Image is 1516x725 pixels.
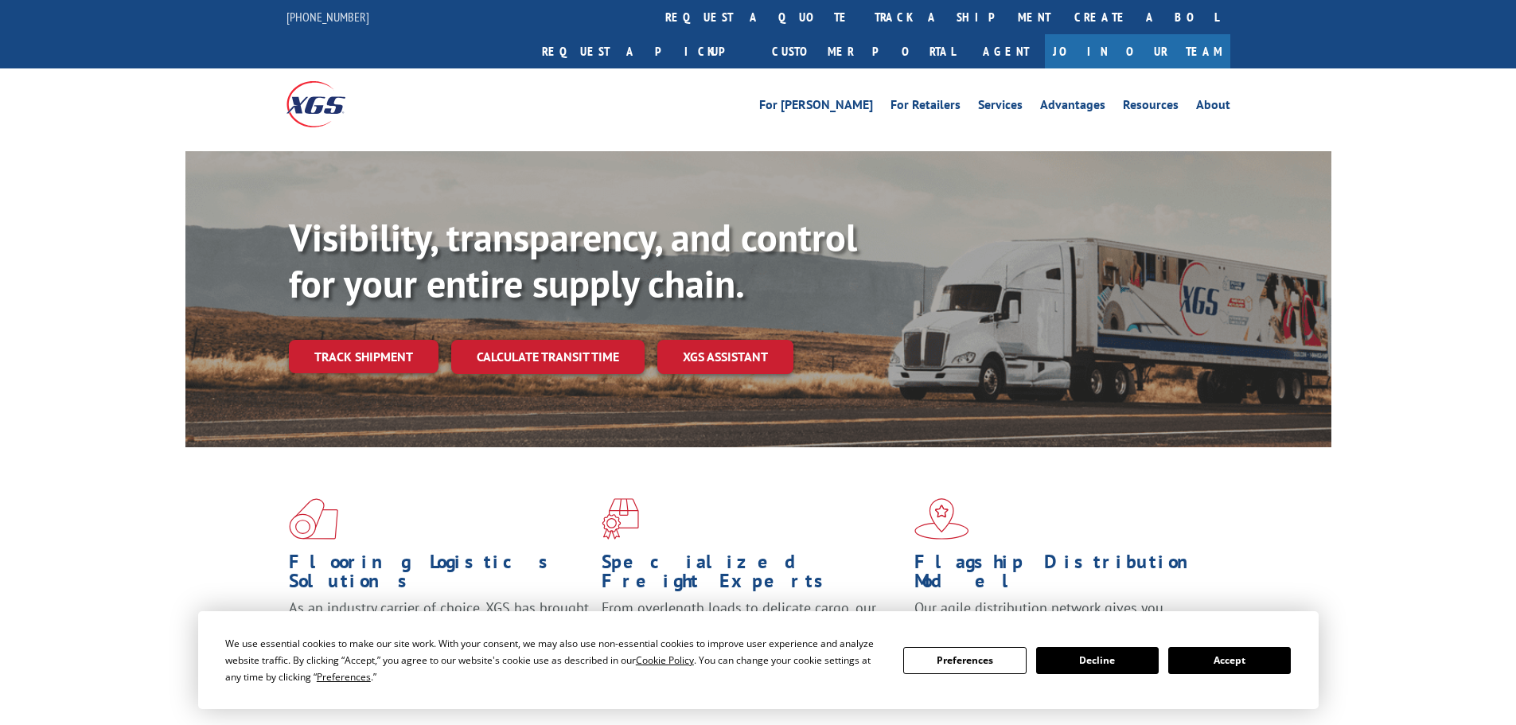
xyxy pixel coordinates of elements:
[1040,99,1105,116] a: Advantages
[759,99,873,116] a: For [PERSON_NAME]
[317,670,371,684] span: Preferences
[967,34,1045,68] a: Agent
[602,598,902,669] p: From overlength loads to delicate cargo, our experienced staff knows the best way to move your fr...
[1045,34,1230,68] a: Join Our Team
[914,598,1207,636] span: Our agile distribution network gives you nationwide inventory management on demand.
[198,611,1319,709] div: Cookie Consent Prompt
[286,9,369,25] a: [PHONE_NUMBER]
[451,340,645,374] a: Calculate transit time
[289,498,338,540] img: xgs-icon-total-supply-chain-intelligence-red
[289,598,589,655] span: As an industry carrier of choice, XGS has brought innovation and dedication to flooring logistics...
[903,647,1026,674] button: Preferences
[891,99,961,116] a: For Retailers
[1123,99,1179,116] a: Resources
[978,99,1023,116] a: Services
[1036,647,1159,674] button: Decline
[289,212,857,308] b: Visibility, transparency, and control for your entire supply chain.
[1168,647,1291,674] button: Accept
[530,34,760,68] a: Request a pickup
[636,653,694,667] span: Cookie Policy
[602,552,902,598] h1: Specialized Freight Experts
[657,340,793,374] a: XGS ASSISTANT
[914,552,1215,598] h1: Flagship Distribution Model
[760,34,967,68] a: Customer Portal
[602,498,639,540] img: xgs-icon-focused-on-flooring-red
[225,635,884,685] div: We use essential cookies to make our site work. With your consent, we may also use non-essential ...
[1196,99,1230,116] a: About
[289,552,590,598] h1: Flooring Logistics Solutions
[914,498,969,540] img: xgs-icon-flagship-distribution-model-red
[289,340,438,373] a: Track shipment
